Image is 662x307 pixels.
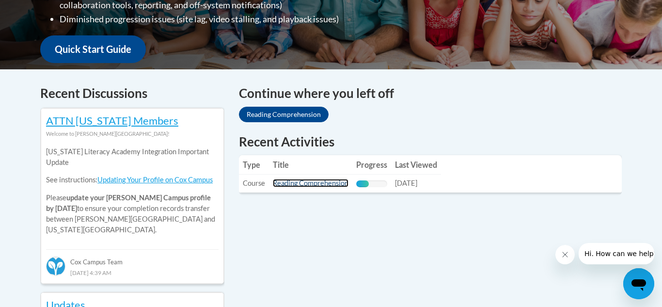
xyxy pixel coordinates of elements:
span: Hi. How can we help? [6,7,79,15]
a: Reading Comprehension [239,107,329,122]
b: update your [PERSON_NAME] Campus profile by [DATE] [46,194,211,212]
div: Cox Campus Team [46,249,219,267]
div: [DATE] 4:39 AM [46,267,219,278]
li: Diminished progression issues (site lag, video stalling, and playback issues) [60,12,392,26]
div: Welcome to [PERSON_NAME][GEOGRAPHIC_DATA]! [46,129,219,139]
a: Updating Your Profile on Cox Campus [97,176,213,184]
h1: Recent Activities [239,133,622,150]
th: Progress [352,155,391,175]
a: Reading Comprehension [273,179,348,187]
iframe: Close message [555,245,575,264]
iframe: Button to launch messaging window [623,268,654,299]
a: Quick Start Guide [40,35,146,63]
h4: Continue where you left off [239,84,622,103]
th: Last Viewed [391,155,441,175]
th: Title [269,155,352,175]
p: See instructions: [46,175,219,185]
div: Please to ensure your completion records transfer between [PERSON_NAME][GEOGRAPHIC_DATA] and [US_... [46,139,219,242]
iframe: Message from company [579,243,654,264]
h4: Recent Discussions [40,84,224,103]
span: Course [243,179,265,187]
img: Cox Campus Team [46,257,65,276]
div: Progress, % [356,180,369,187]
span: [DATE] [395,179,417,187]
p: [US_STATE] Literacy Academy Integration Important Update [46,146,219,168]
a: ATTN [US_STATE] Members [46,114,178,127]
th: Type [239,155,269,175]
